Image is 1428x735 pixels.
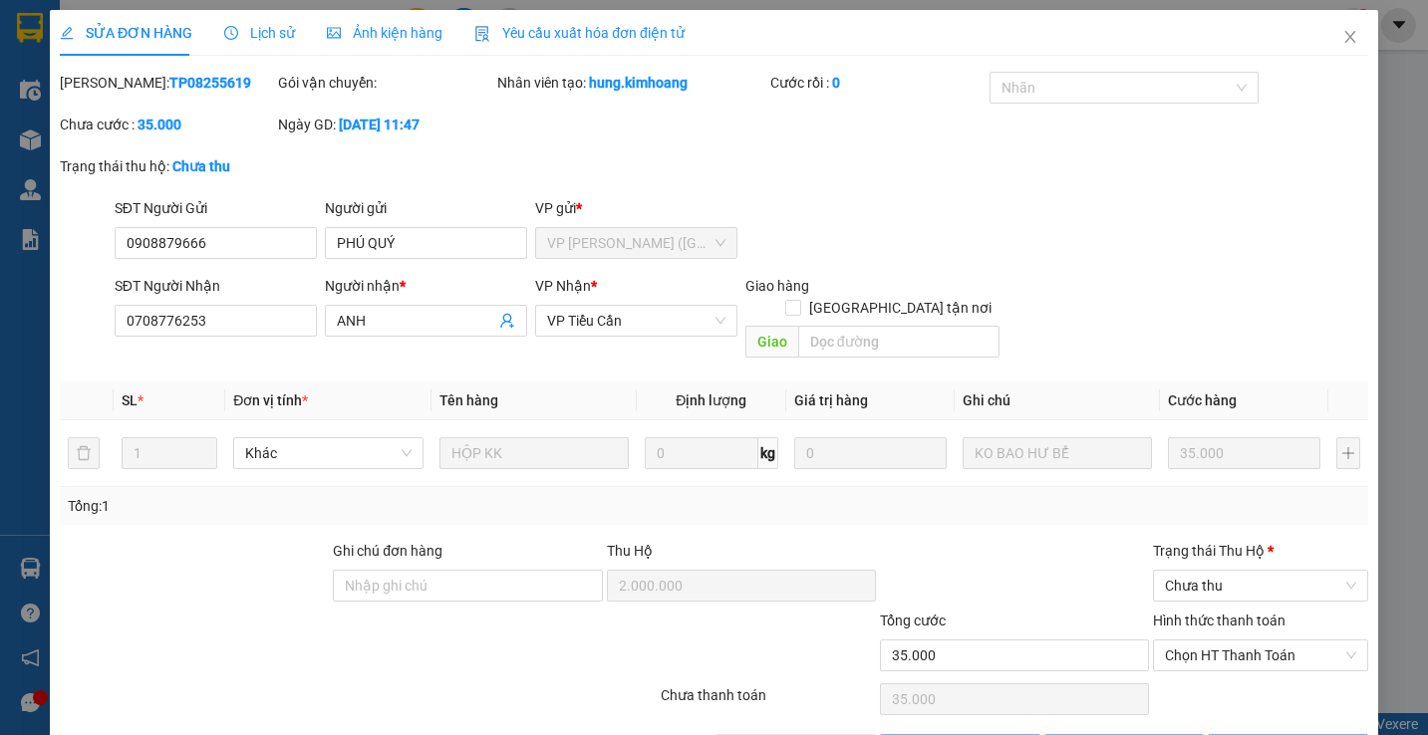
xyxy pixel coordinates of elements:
[1168,437,1320,469] input: 0
[122,392,138,408] span: SL
[327,26,341,40] span: picture
[677,392,747,408] span: Định lượng
[1153,612,1285,628] label: Hình thức thanh toán
[279,72,493,94] div: Gói vận chuyển:
[1342,29,1358,45] span: close
[327,25,442,41] span: Ảnh kiện hàng
[115,197,317,219] div: SĐT Người Gửi
[794,392,868,408] span: Giá trị hàng
[60,25,192,41] span: SỬA ĐƠN HÀNG
[224,26,238,40] span: clock-circle
[169,75,251,91] b: TP08255619
[224,25,295,41] span: Lịch sử
[325,275,527,297] div: Người nhận
[955,381,1160,420] th: Ghi chú
[535,197,737,219] div: VP gửi
[60,26,74,40] span: edit
[1153,540,1367,562] div: Trạng thái Thu Hộ
[115,275,317,297] div: SĐT Người Nhận
[474,26,490,42] img: icon
[340,117,421,132] b: [DATE] 11:47
[497,72,766,94] div: Nhân viên tạo:
[138,117,181,132] b: 35.000
[60,114,274,135] div: Chưa cước :
[589,75,688,91] b: hung.kimhoang
[832,75,840,91] b: 0
[1165,640,1355,670] span: Chọn HT Thanh Toán
[535,278,591,294] span: VP Nhận
[1168,392,1237,408] span: Cước hàng
[745,278,809,294] span: Giao hàng
[547,306,725,336] span: VP Tiểu Cần
[172,158,230,174] b: Chưa thu
[474,25,685,41] span: Yêu cầu xuất hóa đơn điện tử
[963,437,1152,469] input: Ghi Chú
[745,326,798,358] span: Giao
[660,684,878,719] div: Chưa thanh toán
[439,392,498,408] span: Tên hàng
[770,72,985,94] div: Cước rồi :
[794,437,947,469] input: 0
[802,297,1000,319] span: [GEOGRAPHIC_DATA] tận nơi
[758,437,778,469] span: kg
[60,155,329,177] div: Trạng thái thu hộ:
[233,392,308,408] span: Đơn vị tính
[68,437,100,469] button: delete
[245,438,411,468] span: Khác
[1322,10,1378,66] button: Close
[798,326,1000,358] input: Dọc đường
[333,570,602,602] input: Ghi chú đơn hàng
[547,228,725,258] span: VP Trần Phú (Hàng)
[499,313,515,329] span: user-add
[60,72,274,94] div: [PERSON_NAME]:
[68,495,552,517] div: Tổng: 1
[1165,571,1355,601] span: Chưa thu
[325,197,527,219] div: Người gửi
[333,543,442,559] label: Ghi chú đơn hàng
[607,543,653,559] span: Thu Hộ
[279,114,493,135] div: Ngày GD:
[439,437,629,469] input: VD: Bàn, Ghế
[880,612,946,628] span: Tổng cước
[1336,437,1360,469] button: plus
